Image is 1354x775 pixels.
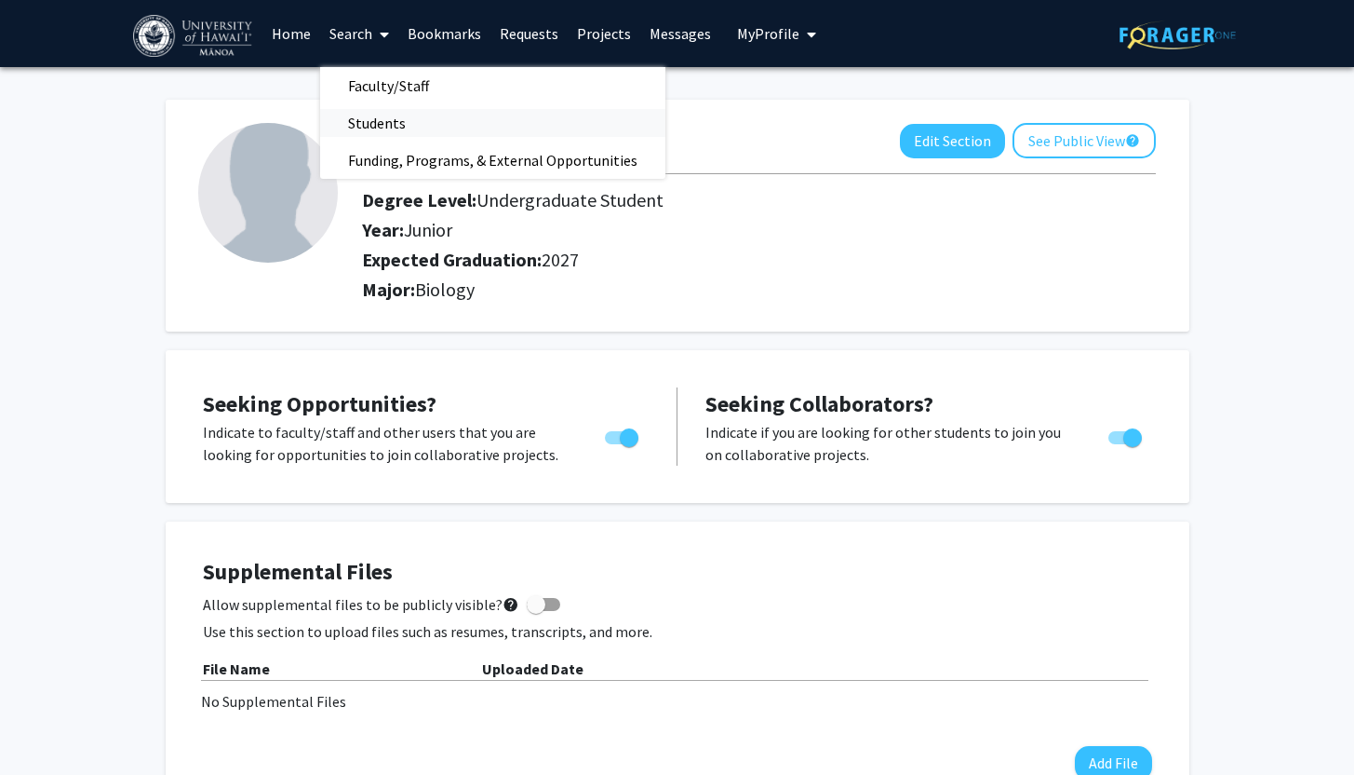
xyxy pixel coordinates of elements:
span: 2027 [542,248,579,271]
a: Bookmarks [398,1,490,66]
a: Funding, Programs, & External Opportunities [320,146,665,174]
p: Indicate if you are looking for other students to join you on collaborative projects. [705,421,1073,466]
a: Home [262,1,320,66]
span: Allow supplemental files to be publicly visible? [203,593,519,616]
h2: Major: [362,279,1156,301]
img: University of Hawaiʻi at Mānoa Logo [133,15,256,57]
b: Uploaded Date [482,659,583,678]
span: Biology [415,278,475,301]
a: Students [320,109,665,137]
span: Undergraduate Student [476,188,664,211]
div: Toggle [1101,421,1152,449]
h2: Expected Graduation: [362,249,1026,271]
span: My Profile [737,24,799,43]
h4: Supplemental Files [203,559,1152,586]
b: File Name [203,659,270,678]
span: Junior [404,218,452,241]
h2: Degree Level: [362,189,1026,211]
a: Messages [640,1,720,66]
span: Faculty/Staff [320,67,457,104]
span: Funding, Programs, & External Opportunities [320,142,665,179]
a: Search [320,1,398,66]
p: Use this section to upload files such as resumes, transcripts, and more. [203,620,1152,643]
h2: Year: [362,219,1026,241]
mat-icon: help [1125,129,1140,152]
img: Profile Picture [198,123,338,263]
span: Students [320,104,434,142]
a: Faculty/Staff [320,72,665,100]
a: Projects [568,1,640,66]
iframe: Chat [14,691,79,761]
mat-icon: help [503,593,519,616]
span: Seeking Opportunities? [203,389,436,418]
span: Seeking Collaborators? [705,389,933,418]
div: No Supplemental Files [201,690,1154,713]
p: Indicate to faculty/staff and other users that you are looking for opportunities to join collabor... [203,421,570,466]
button: See Public View [1012,123,1156,158]
button: Edit Section [900,124,1005,158]
div: Toggle [597,421,649,449]
a: Requests [490,1,568,66]
img: ForagerOne Logo [1119,20,1236,49]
